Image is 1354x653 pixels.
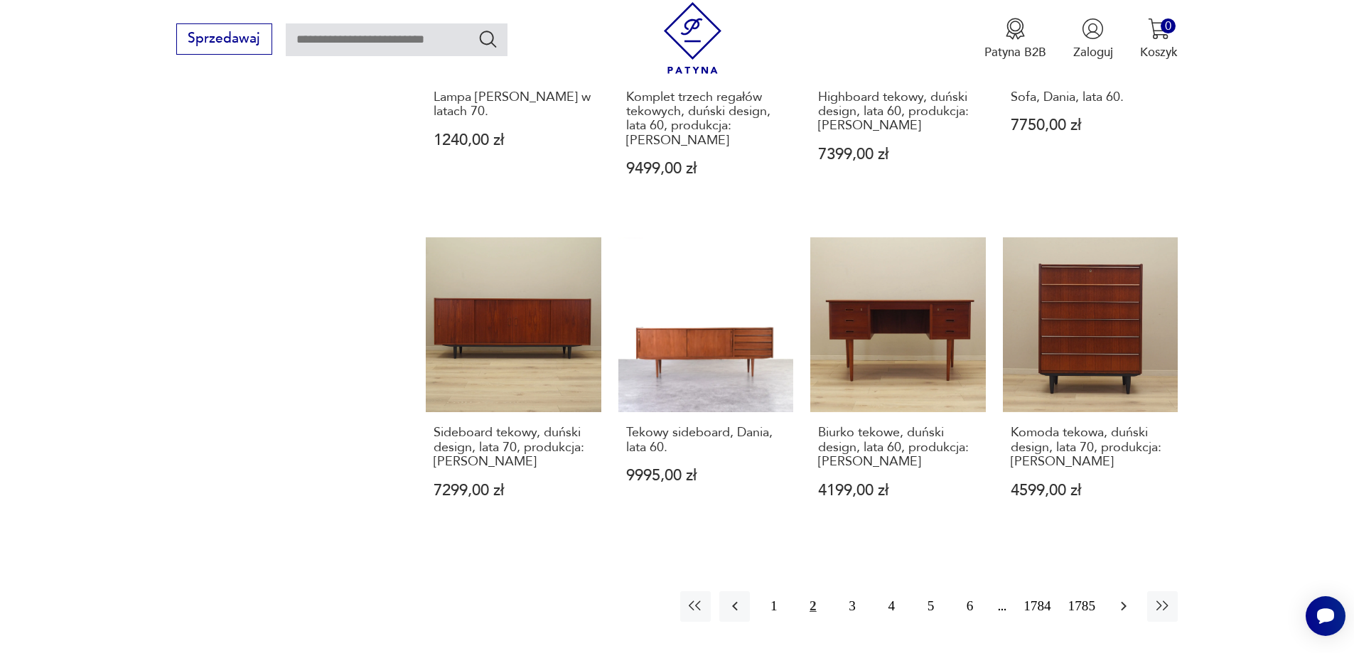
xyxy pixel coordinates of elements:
[810,237,986,531] a: Biurko tekowe, duński design, lata 60, produkcja: DaniaBiurko tekowe, duński design, lata 60, pro...
[1073,44,1113,60] p: Zaloguj
[1011,118,1171,133] p: 7750,00 zł
[1064,591,1100,622] button: 1785
[1019,591,1055,622] button: 1784
[426,237,601,531] a: Sideboard tekowy, duński design, lata 70, produkcja: WestergaardSideboard tekowy, duński design, ...
[876,591,907,622] button: 4
[478,28,498,49] button: Szukaj
[176,23,272,55] button: Sprzedawaj
[984,18,1046,60] a: Ikona medaluPatyna B2B
[1011,483,1171,498] p: 4599,00 zł
[818,90,978,134] h3: Highboard tekowy, duński design, lata 60, produkcja: [PERSON_NAME]
[1140,44,1178,60] p: Koszyk
[1003,237,1178,531] a: Komoda tekowa, duński design, lata 70, produkcja: DaniaKomoda tekowa, duński design, lata 70, pro...
[1004,18,1026,40] img: Ikona medalu
[818,147,978,162] p: 7399,00 zł
[626,426,786,455] h3: Tekowy sideboard, Dania, lata 60.
[434,133,593,148] p: 1240,00 zł
[1140,18,1178,60] button: 0Koszyk
[955,591,985,622] button: 6
[984,44,1046,60] p: Patyna B2B
[984,18,1046,60] button: Patyna B2B
[626,161,786,176] p: 9499,00 zł
[1011,90,1171,104] h3: Sofa, Dania, lata 60.
[434,426,593,469] h3: Sideboard tekowy, duński design, lata 70, produkcja: [PERSON_NAME]
[618,237,794,531] a: Tekowy sideboard, Dania, lata 60.Tekowy sideboard, Dania, lata 60.9995,00 zł
[818,483,978,498] p: 4199,00 zł
[434,90,593,119] h3: Lampa [PERSON_NAME] w latach 70.
[1073,18,1113,60] button: Zaloguj
[434,483,593,498] p: 7299,00 zł
[758,591,789,622] button: 1
[1148,18,1170,40] img: Ikona koszyka
[1306,596,1345,636] iframe: Smartsupp widget button
[1082,18,1104,40] img: Ikonka użytkownika
[837,591,867,622] button: 3
[626,468,786,483] p: 9995,00 zł
[915,591,946,622] button: 5
[818,426,978,469] h3: Biurko tekowe, duński design, lata 60, produkcja: [PERSON_NAME]
[1011,426,1171,469] h3: Komoda tekowa, duński design, lata 70, produkcja: [PERSON_NAME]
[176,34,272,45] a: Sprzedawaj
[626,90,786,149] h3: Komplet trzech regałów tekowych, duński design, lata 60, produkcja: [PERSON_NAME]
[657,2,729,74] img: Patyna - sklep z meblami i dekoracjami vintage
[1161,18,1176,33] div: 0
[797,591,828,622] button: 2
